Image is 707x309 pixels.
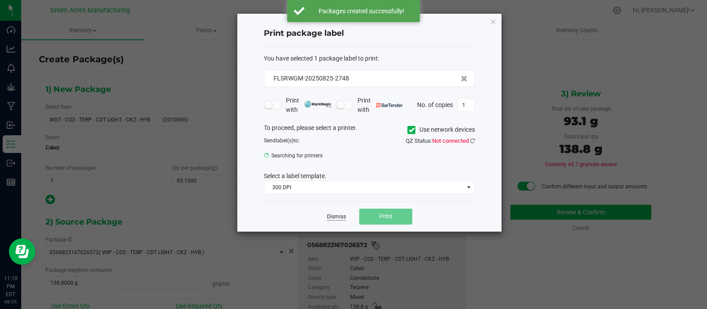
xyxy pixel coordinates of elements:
[264,181,464,194] span: 300 DPI
[274,75,349,82] span: FLSRWGM-20250825-2748
[264,137,300,144] span: Send to:
[406,137,475,144] span: QZ Status:
[257,172,482,181] div: Select a label template.
[309,7,413,15] div: Packages created successfully!
[379,213,392,220] span: Print
[417,101,453,108] span: No. of copies
[264,149,363,162] span: Searching for printers
[286,96,331,114] span: Print with
[276,137,293,144] span: label(s)
[407,125,475,134] label: Use network devices
[304,101,331,107] img: mark_magic_cybra.png
[264,55,378,62] span: You have selected 1 package label to print
[264,54,475,63] div: :
[257,123,482,137] div: To proceed, please select a printer.
[264,28,475,39] h4: Print package label
[359,209,412,225] button: Print
[376,103,403,107] img: bartender.png
[327,213,346,221] a: Dismiss
[357,96,403,114] span: Print with
[432,137,469,144] span: Not connected
[9,238,35,265] iframe: Resource center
